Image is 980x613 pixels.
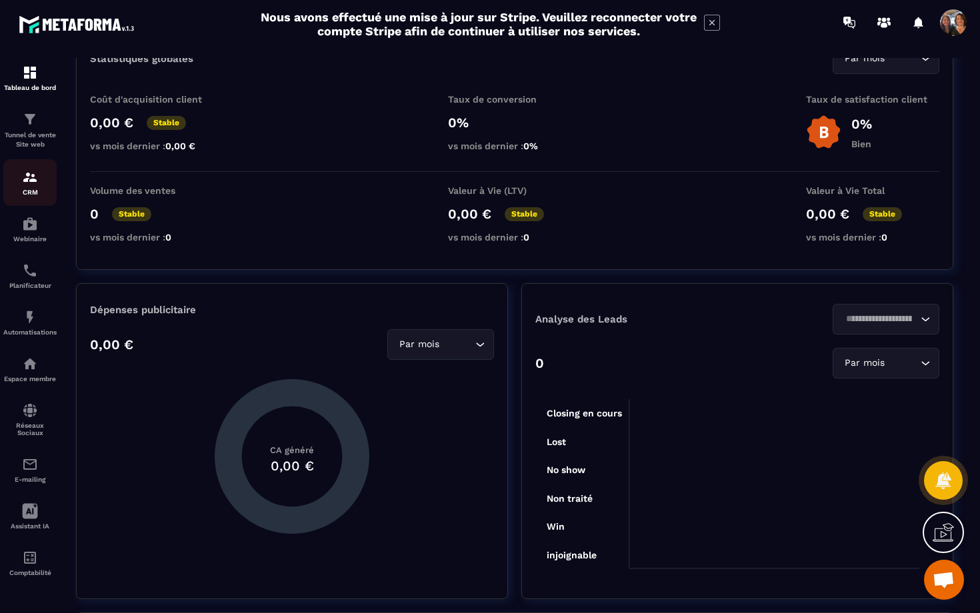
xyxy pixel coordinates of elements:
[3,569,57,576] p: Comptabilité
[387,329,494,360] div: Search for option
[448,94,581,105] p: Taux de conversion
[90,304,494,316] p: Dépenses publicitaire
[3,346,57,392] a: automationsautomationsEspace membre
[147,116,186,130] p: Stable
[22,65,38,81] img: formation
[806,232,939,243] p: vs mois dernier :
[260,10,697,38] h2: Nous avons effectué une mise à jour sur Stripe. Veuillez reconnecter votre compte Stripe afin de ...
[806,206,849,222] p: 0,00 €
[3,299,57,346] a: automationsautomationsAutomatisations
[22,402,38,418] img: social-network
[3,235,57,243] p: Webinaire
[22,356,38,372] img: automations
[22,456,38,472] img: email
[448,206,491,222] p: 0,00 €
[448,115,581,131] p: 0%
[22,263,38,279] img: scheduler
[90,94,223,105] p: Coût d'acquisition client
[841,356,887,370] span: Par mois
[22,216,38,232] img: automations
[3,392,57,446] a: social-networksocial-networkRéseaux Sociaux
[3,206,57,253] a: automationsautomationsWebinaire
[863,207,902,221] p: Stable
[3,253,57,299] a: schedulerschedulerPlanificateur
[3,446,57,493] a: emailemailE-mailing
[547,436,566,447] tspan: Lost
[22,169,38,185] img: formation
[3,84,57,91] p: Tableau de bord
[3,55,57,101] a: formationformationTableau de bord
[547,493,593,504] tspan: Non traité
[90,232,223,243] p: vs mois dernier :
[112,207,151,221] p: Stable
[547,408,622,419] tspan: Closing en cours
[90,53,193,65] p: Statistiques globales
[3,328,57,336] p: Automatisations
[833,43,939,74] div: Search for option
[396,337,442,352] span: Par mois
[887,51,917,66] input: Search for option
[22,550,38,566] img: accountant
[90,336,133,352] p: 0,00 €
[90,206,99,222] p: 0
[165,232,171,243] span: 0
[19,12,139,37] img: logo
[90,185,223,196] p: Volume des ventes
[851,139,872,149] p: Bien
[3,189,57,196] p: CRM
[3,422,57,436] p: Réseaux Sociaux
[887,356,917,370] input: Search for option
[523,232,529,243] span: 0
[841,51,887,66] span: Par mois
[448,185,581,196] p: Valeur à Vie (LTV)
[547,521,565,532] tspan: Win
[806,185,939,196] p: Valeur à Vie Total
[22,111,38,127] img: formation
[3,476,57,483] p: E-mailing
[505,207,544,221] p: Stable
[547,550,597,561] tspan: injoignable
[881,232,887,243] span: 0
[523,141,538,151] span: 0%
[3,375,57,382] p: Espace membre
[3,282,57,289] p: Planificateur
[448,141,581,151] p: vs mois dernier :
[833,348,939,378] div: Search for option
[924,560,964,600] div: Ouvrir le chat
[806,94,939,105] p: Taux de satisfaction client
[3,493,57,540] a: Assistant IA
[3,540,57,586] a: accountantaccountantComptabilité
[165,141,195,151] span: 0,00 €
[22,309,38,325] img: automations
[3,159,57,206] a: formationformationCRM
[3,522,57,530] p: Assistant IA
[3,131,57,149] p: Tunnel de vente Site web
[90,141,223,151] p: vs mois dernier :
[535,313,737,325] p: Analyse des Leads
[841,312,917,326] input: Search for option
[851,116,872,132] p: 0%
[442,337,472,352] input: Search for option
[535,355,544,371] p: 0
[90,115,133,131] p: 0,00 €
[3,101,57,159] a: formationformationTunnel de vente Site web
[806,115,841,150] img: b-badge-o.b3b20ee6.svg
[833,304,939,334] div: Search for option
[448,232,581,243] p: vs mois dernier :
[547,464,586,475] tspan: No show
